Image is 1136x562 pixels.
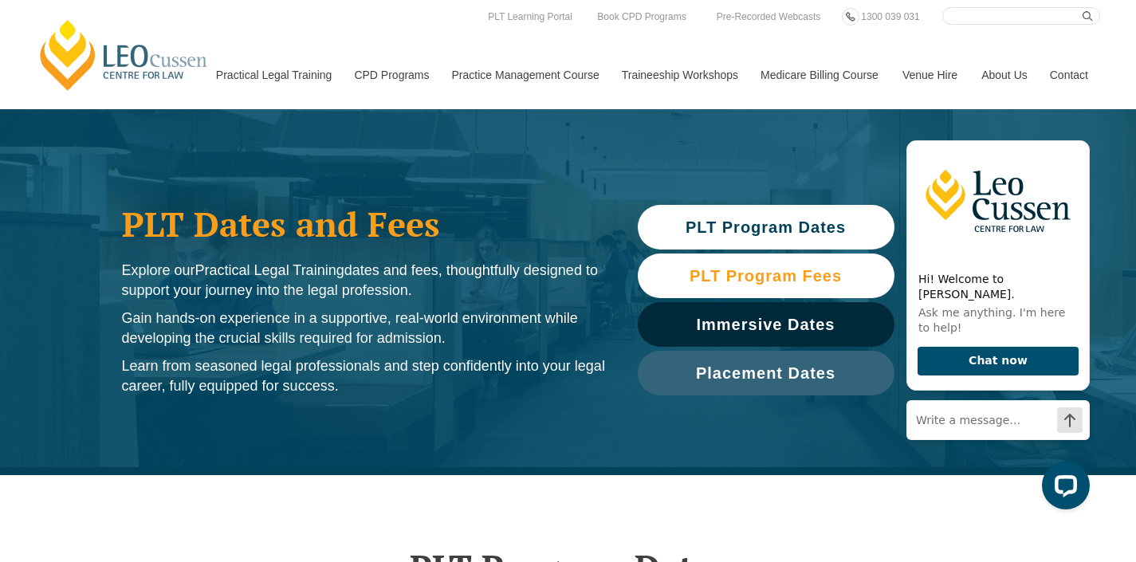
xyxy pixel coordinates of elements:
a: 1300 039 031 [857,8,923,26]
a: Contact [1038,41,1100,109]
span: 1300 039 031 [861,11,919,22]
a: Placement Dates [638,351,894,395]
span: Immersive Dates [697,316,835,332]
a: Medicare Billing Course [749,41,890,109]
h1: PLT Dates and Fees [122,204,606,244]
a: Pre-Recorded Webcasts [713,8,825,26]
a: [PERSON_NAME] Centre for Law [36,18,212,92]
a: PLT Learning Portal [484,8,576,26]
a: Practice Management Course [440,41,610,109]
a: Traineeship Workshops [610,41,749,109]
span: PLT Program Fees [690,268,842,284]
p: Gain hands-on experience in a supportive, real-world environment while developing the crucial ski... [122,309,606,348]
span: Practical Legal Training [195,262,344,278]
a: About Us [969,41,1038,109]
iframe: LiveChat chat widget [894,126,1096,522]
p: Explore our dates and fees, thoughtfully designed to support your journey into the legal profession. [122,261,606,301]
span: Placement Dates [696,365,835,381]
a: Venue Hire [890,41,969,109]
span: PLT Program Dates [686,219,846,235]
a: PLT Program Dates [638,205,894,250]
a: Immersive Dates [638,302,894,347]
a: Practical Legal Training [204,41,343,109]
a: CPD Programs [342,41,439,109]
p: Learn from seasoned legal professionals and step confidently into your legal career, fully equipp... [122,356,606,396]
a: PLT Program Fees [638,253,894,298]
a: Book CPD Programs [593,8,690,26]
